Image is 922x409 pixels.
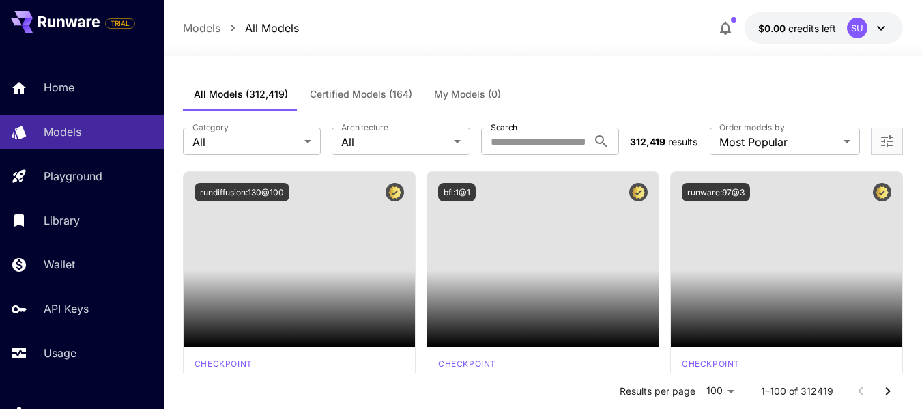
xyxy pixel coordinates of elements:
p: Library [44,212,80,229]
button: bfl:1@1 [438,183,476,201]
div: HiDream Fast [682,358,740,370]
span: 312,419 [630,136,665,147]
button: Certified Model – Vetted for best performance and includes a commercial license. [386,183,404,201]
div: SU [847,18,867,38]
button: Certified Model – Vetted for best performance and includes a commercial license. [873,183,891,201]
label: Search [491,122,517,133]
span: credits left [788,23,836,34]
h3: Juggernaut Pro Flux by RunDiffusion [195,372,404,385]
span: All [341,134,448,150]
p: 1–100 of 312419 [761,384,833,398]
span: Add your payment card to enable full platform functionality. [105,15,135,31]
button: $0.00SU [745,12,903,44]
label: Architecture [341,122,388,133]
a: All Models [245,20,299,36]
div: FLUX.1 D [195,358,253,370]
button: rundiffusion:130@100 [195,183,289,201]
button: Go to next page [874,378,902,405]
span: All Models (312,419) [194,88,288,100]
p: checkpoint [682,358,740,370]
p: Usage [44,345,76,361]
p: Wallet [44,256,75,272]
button: Certified Model – Vetted for best performance and includes a commercial license. [629,183,648,201]
nav: breadcrumb [183,20,299,36]
span: All [192,134,299,150]
p: checkpoint [438,358,496,370]
span: Certified Models (164) [310,88,412,100]
button: Open more filters [879,133,895,150]
p: checkpoint [195,358,253,370]
label: Order models by [719,122,784,133]
p: Playground [44,168,102,184]
div: $0.00 [758,21,836,36]
div: 100 [701,381,739,401]
label: Category [192,122,229,133]
h3: FLUX.1 [pro] [438,372,648,385]
p: API Keys [44,300,89,317]
span: TRIAL [106,18,134,29]
button: runware:97@3 [682,183,750,201]
div: fluxpro [438,358,496,370]
span: My Models (0) [434,88,501,100]
h3: HiDream-I1-Fast [682,372,891,385]
p: Models [44,124,81,140]
p: Home [44,79,74,96]
span: $0.00 [758,23,788,34]
span: results [668,136,697,147]
span: Most Popular [719,134,838,150]
a: Models [183,20,220,36]
p: Results per page [620,384,695,398]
